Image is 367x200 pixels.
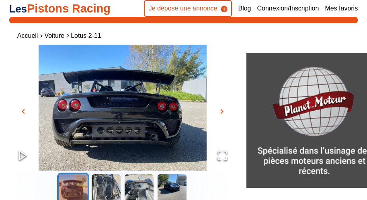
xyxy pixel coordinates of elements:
[9,2,111,15] a: LesPistons Racing
[9,142,37,171] button: Play or Pause Slideshow
[17,32,38,39] a: Accueil
[209,142,236,171] button: Open Fullscreen
[216,105,228,118] button: chevron_right
[238,4,251,13] a: Blog
[325,4,358,13] a: Mes favoris
[18,107,28,116] span: chevron_left
[9,3,27,14] span: Les
[9,45,236,171] div: Go to Slide 1
[217,107,227,116] span: chevron_right
[9,45,236,171] img: image
[257,4,319,13] a: Connexion/Inscription
[44,32,64,39] a: Voiture
[71,32,101,39] a: Lotus 2-11
[17,105,29,118] button: chevron_left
